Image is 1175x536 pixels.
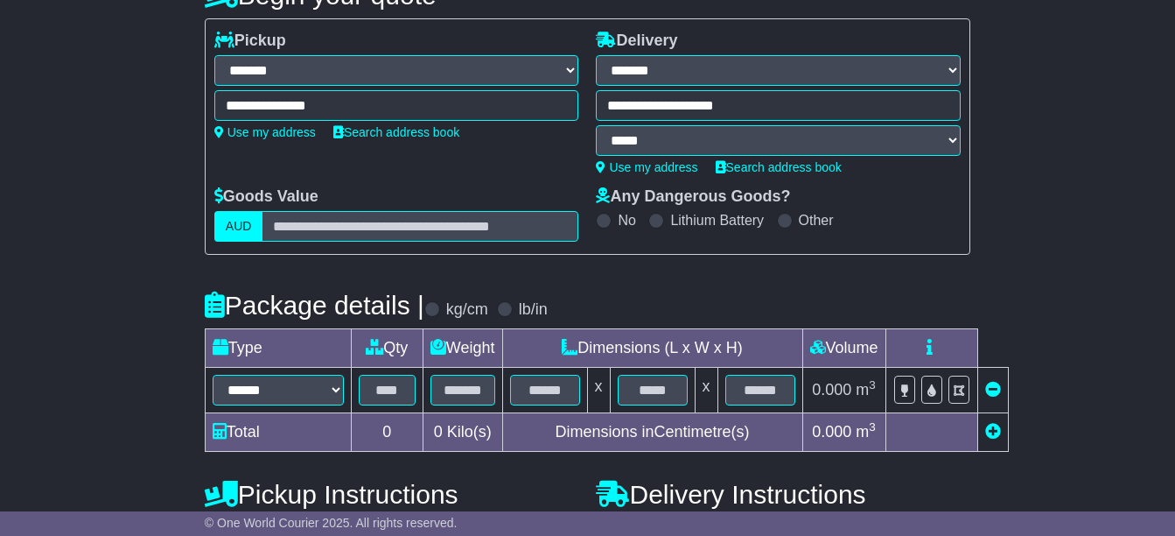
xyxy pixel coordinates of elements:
a: Use my address [214,125,316,139]
sup: 3 [869,420,876,434]
td: 0 [351,413,423,452]
td: x [695,368,717,413]
label: lb/in [519,300,548,320]
td: Kilo(s) [423,413,502,452]
a: Search address book [333,125,459,139]
a: Add new item [985,423,1001,441]
td: Weight [423,329,502,368]
label: Goods Value [214,187,318,207]
span: 0 [434,423,443,441]
td: Volume [802,329,885,368]
td: x [587,368,610,413]
td: Qty [351,329,423,368]
label: Any Dangerous Goods? [596,187,790,207]
a: Remove this item [985,381,1001,398]
h4: Package details | [205,291,424,320]
label: No [618,212,635,229]
span: 0.000 [812,423,851,441]
span: © One World Courier 2025. All rights reserved. [205,516,458,530]
td: Total [205,413,351,452]
sup: 3 [869,378,876,391]
label: Delivery [596,32,677,51]
label: kg/cm [446,300,488,320]
td: Dimensions (L x W x H) [502,329,802,368]
label: Other [799,212,834,229]
label: AUD [214,211,263,242]
td: Type [205,329,351,368]
label: Lithium Battery [670,212,764,229]
td: Dimensions in Centimetre(s) [502,413,802,452]
a: Use my address [596,160,697,174]
span: m [856,423,876,441]
h4: Delivery Instructions [596,480,970,509]
label: Pickup [214,32,286,51]
a: Search address book [716,160,842,174]
span: 0.000 [812,381,851,398]
span: m [856,381,876,398]
h4: Pickup Instructions [205,480,579,509]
